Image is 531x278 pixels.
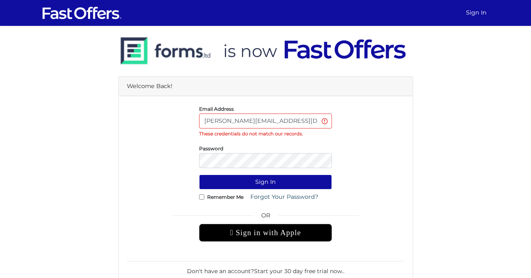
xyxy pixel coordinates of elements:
[199,131,303,137] strong: These credentials do not match our records.
[199,114,332,128] input: E-Mail
[199,147,223,150] label: Password
[254,267,343,275] a: Start your 30 day free trial now.
[207,196,243,198] label: Remember Me
[245,190,323,204] a: Forgot Your Password?
[199,175,332,190] button: Sign In
[119,77,413,96] div: Welcome Back!
[127,261,405,276] div: Don't have an account? .
[199,211,332,224] span: OR
[199,108,234,110] label: Email Address
[199,224,332,242] div: Sign in with Apple
[463,5,490,21] a: Sign In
